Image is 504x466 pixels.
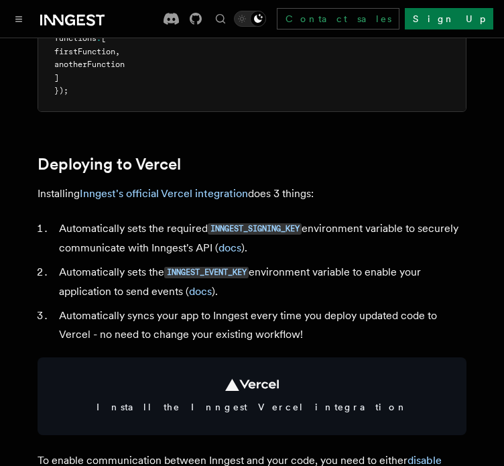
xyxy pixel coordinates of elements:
[54,47,115,56] span: firstFunction
[54,400,450,414] span: Install the Inngest Vercel integration
[38,155,181,174] a: Deploying to Vercel
[54,34,97,43] span: functions
[54,73,59,82] span: ]
[164,266,249,278] a: INNGEST_EVENT_KEY
[54,86,68,95] span: });
[405,8,493,30] a: Sign Up
[55,306,466,344] li: Automatically syncs your app to Inngest every time you deploy updated code to Vercel - no need to...
[218,241,241,254] a: docs
[97,34,101,43] span: :
[164,267,249,278] code: INNGEST_EVENT_KEY
[277,8,399,30] a: Contact sales
[55,263,466,301] li: Automatically sets the environment variable to enable your application to send events ( ).
[208,222,302,235] a: INNGEST_SIGNING_KEY
[55,219,466,257] li: Automatically sets the required environment variable to securely communicate with Inngest's API ( ).
[101,34,106,43] span: [
[38,357,466,435] a: Install the Inngest Vercel integration
[54,60,125,69] span: anotherFunction
[208,223,302,235] code: INNGEST_SIGNING_KEY
[11,11,27,27] button: Toggle navigation
[234,11,266,27] button: Toggle dark mode
[212,11,229,27] button: Find something...
[115,47,120,56] span: ,
[80,187,248,200] a: Inngest's official Vercel integration
[38,184,466,203] p: Installing does 3 things:
[189,285,212,298] a: docs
